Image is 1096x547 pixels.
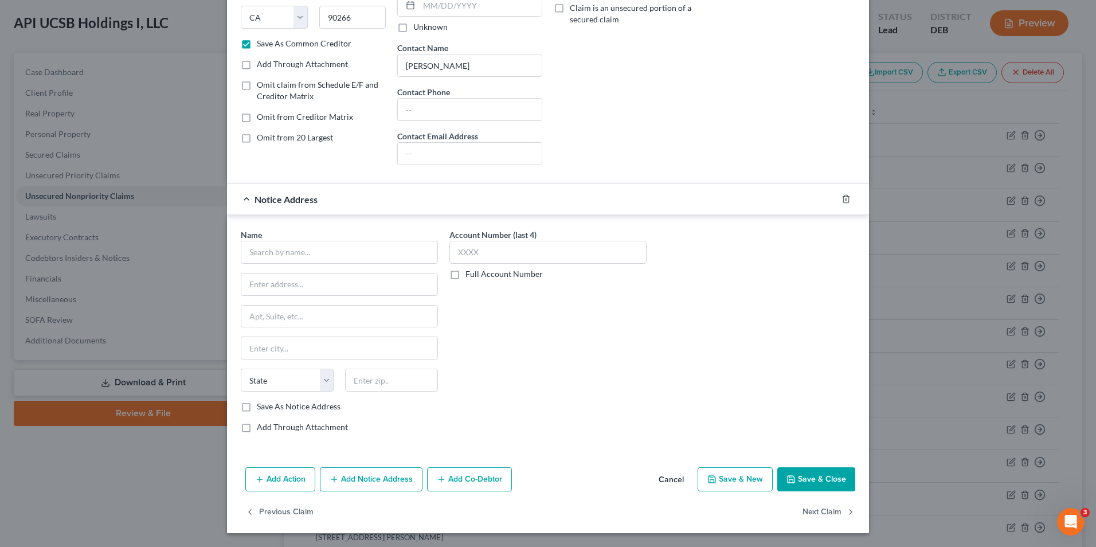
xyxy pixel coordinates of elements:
input: -- [398,143,542,165]
label: Add Through Attachment [257,421,348,433]
label: Account Number (last 4) [449,229,537,241]
input: XXXX [449,241,647,264]
button: Previous Claim [245,501,314,525]
button: Add Action [245,467,315,491]
label: Save As Notice Address [257,401,340,412]
label: Add Through Attachment [257,58,348,70]
label: Full Account Number [465,268,543,280]
span: Name [241,230,262,240]
label: Save As Common Creditor [257,38,351,49]
iframe: Intercom live chat [1057,508,1085,536]
label: Contact Phone [397,86,450,98]
span: Omit from 20 Largest [257,132,333,142]
button: Save & Close [777,467,855,491]
span: Omit from Creditor Matrix [257,112,353,122]
button: Next Claim [803,501,855,525]
input: Enter address... [241,273,437,295]
button: Add Notice Address [320,467,422,491]
label: Contact Name [397,42,448,54]
span: Notice Address [255,194,318,205]
label: Unknown [413,21,448,33]
input: -- [398,99,542,120]
input: Enter zip.. [345,369,438,392]
button: Add Co-Debtor [427,467,512,491]
span: Claim is an unsecured portion of a secured claim [570,3,691,24]
label: Contact Email Address [397,130,478,142]
button: Save & New [698,467,773,491]
input: Search by name... [241,241,438,264]
input: Apt, Suite, etc... [241,306,437,327]
span: Omit claim from Schedule E/F and Creditor Matrix [257,80,378,101]
input: -- [398,54,542,76]
input: Enter zip... [319,6,386,29]
span: 3 [1081,508,1090,517]
button: Cancel [649,468,693,491]
input: Enter city... [241,337,437,359]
